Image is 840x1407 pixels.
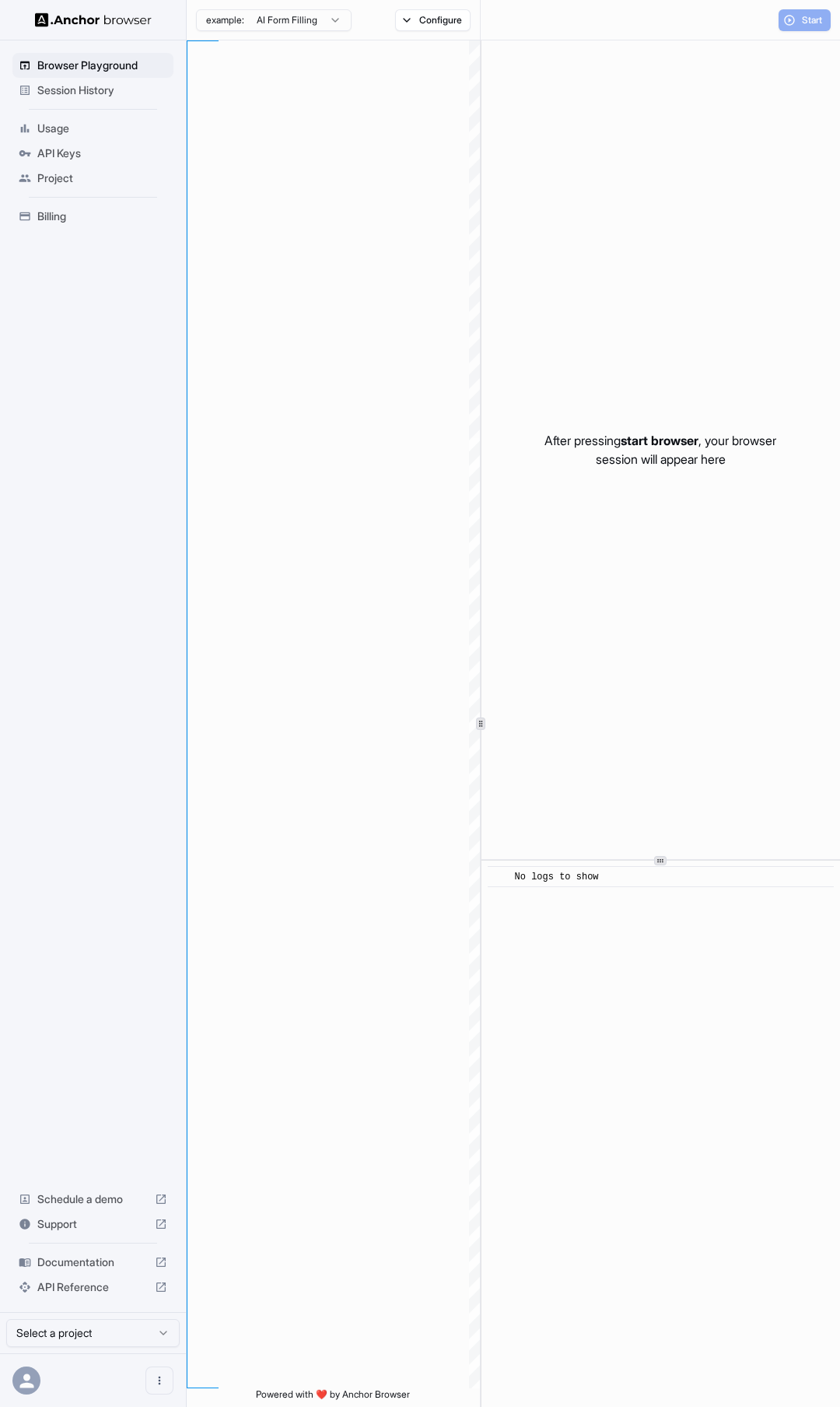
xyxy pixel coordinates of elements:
[12,204,173,229] div: Billing
[12,1212,173,1237] div: Support
[37,170,167,186] span: Project
[37,58,167,73] span: Browser Playground
[12,141,173,166] div: API Keys
[621,433,698,448] span: start browser
[12,1187,173,1212] div: Schedule a demo
[495,869,503,885] span: ​
[37,82,167,98] span: Session History
[12,166,173,191] div: Project
[395,9,471,31] button: Configure
[544,431,776,468] p: After pressing , your browser session will appear here
[37,1254,149,1270] span: Documentation
[12,53,173,78] div: Browser Playground
[515,872,599,882] span: No logs to show
[35,12,152,27] img: Anchor Logo
[12,78,173,103] div: Session History
[12,1275,173,1300] div: API Reference
[37,1279,149,1295] span: API Reference
[145,1367,173,1395] button: Open menu
[12,1250,173,1275] div: Documentation
[37,209,167,224] span: Billing
[37,1191,149,1207] span: Schedule a demo
[256,1388,410,1407] span: Powered with ❤️ by Anchor Browser
[206,14,244,26] span: example:
[12,116,173,141] div: Usage
[37,121,167,136] span: Usage
[37,146,167,161] span: API Keys
[37,1216,149,1232] span: Support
